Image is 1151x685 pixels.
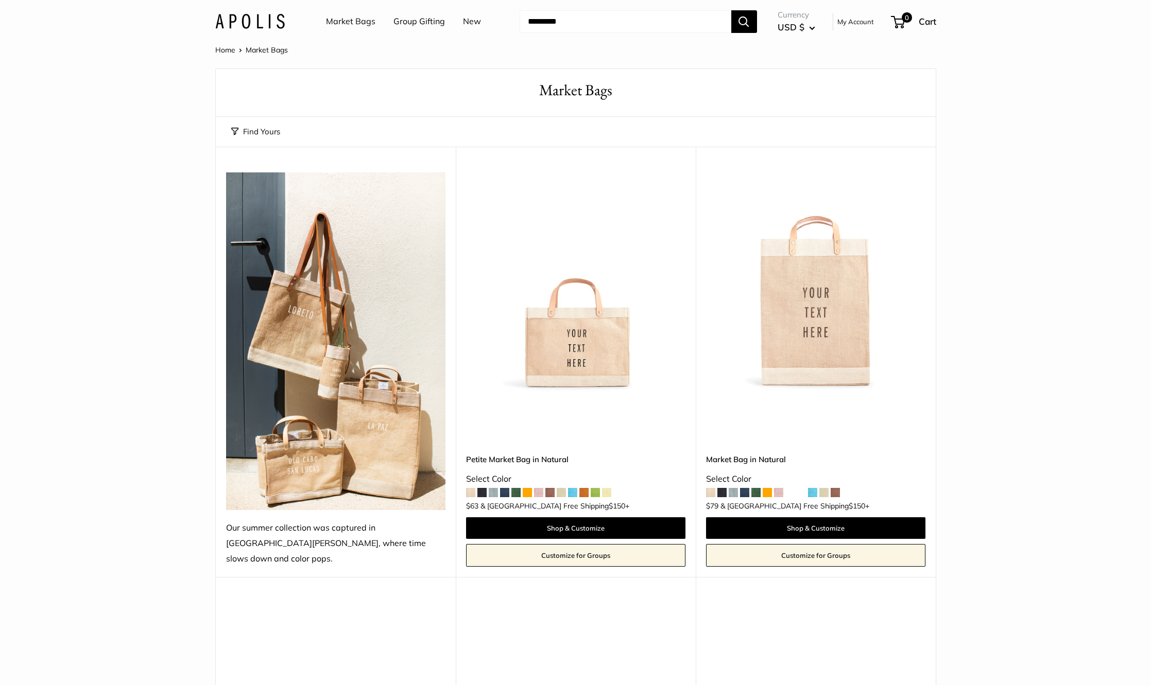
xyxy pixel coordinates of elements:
span: & [GEOGRAPHIC_DATA] Free Shipping + [480,502,629,510]
button: Find Yours [231,125,280,139]
a: 0 Cart [892,13,936,30]
span: $79 [706,501,718,511]
div: Select Color [706,471,925,487]
span: & [GEOGRAPHIC_DATA] Free Shipping + [720,502,869,510]
a: Group Gifting [393,14,445,29]
div: Select Color [466,471,685,487]
a: Market Bag in Natural [706,453,925,465]
button: USD $ [778,19,815,36]
a: My Account [837,15,874,28]
input: Search... [520,10,731,33]
img: Our summer collection was captured in Todos Santos, where time slows down and color pops. [226,172,445,510]
img: Market Bag in Natural [706,172,925,392]
span: Cart [919,16,936,27]
a: Petite Market Bag in Naturaldescription_Effortless style that elevates every moment [466,172,685,392]
img: Petite Market Bag in Natural [466,172,685,392]
button: Search [731,10,757,33]
span: USD $ [778,22,804,32]
a: Customize for Groups [706,544,925,567]
span: $150 [849,501,865,511]
a: Market Bags [326,14,375,29]
span: $63 [466,501,478,511]
div: Our summer collection was captured in [GEOGRAPHIC_DATA][PERSON_NAME], where time slows down and c... [226,520,445,567]
a: Petite Market Bag in Natural [466,453,685,465]
span: $150 [609,501,625,511]
span: Currency [778,8,815,22]
a: Market Bag in NaturalMarket Bag in Natural [706,172,925,392]
nav: Breadcrumb [215,43,288,57]
span: 0 [901,12,912,23]
a: Shop & Customize [466,517,685,539]
img: Apolis [215,14,285,29]
span: Market Bags [246,45,288,55]
a: Customize for Groups [466,544,685,567]
a: New [463,14,481,29]
a: Home [215,45,235,55]
h1: Market Bags [231,79,920,101]
a: Shop & Customize [706,517,925,539]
